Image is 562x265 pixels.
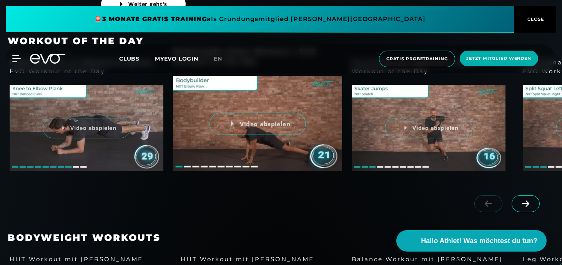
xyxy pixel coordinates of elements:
a: Jetzt Mitglied werden [457,51,540,67]
span: Clubs [119,55,140,62]
button: Hallo Athlet! Was möchtest du tun? [396,230,547,252]
a: MYEVO LOGIN [155,55,198,62]
span: Jetzt Mitglied werden [467,55,531,62]
a: Clubs [119,55,155,62]
button: CLOSE [514,6,556,33]
a: Gratis Probetraining [377,51,457,67]
h3: Bodyweight Workouts [8,232,562,244]
span: en [214,55,222,62]
a: en [214,54,231,63]
span: Hallo Athlet! Was möchtest du tun? [421,236,537,246]
span: CLOSE [526,16,545,23]
span: Gratis Probetraining [386,56,448,62]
